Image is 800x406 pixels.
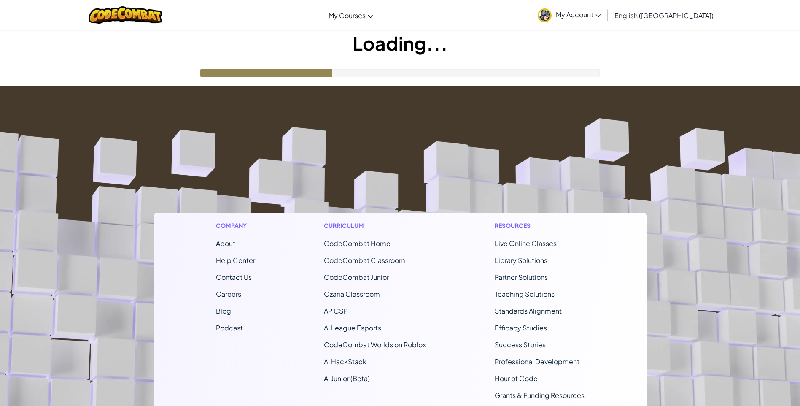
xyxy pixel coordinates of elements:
h1: Loading... [0,30,800,56]
a: My Courses [324,4,377,27]
a: CodeCombat Worlds on Roblox [324,340,426,349]
a: Blog [216,306,231,315]
a: Standards Alignment [495,306,562,315]
span: CodeCombat Home [324,239,391,248]
a: Partner Solutions [495,273,548,281]
a: Teaching Solutions [495,290,555,298]
a: My Account [533,2,605,28]
a: Help Center [216,256,255,265]
a: AI Junior (Beta) [324,374,370,383]
a: Efficacy Studies [495,323,547,332]
span: My Account [556,10,601,19]
a: AP CSP [324,306,347,315]
h1: Company [216,221,255,230]
a: CodeCombat Junior [324,273,389,281]
a: Success Stories [495,340,546,349]
a: About [216,239,235,248]
h1: Resources [495,221,585,230]
a: CodeCombat Classroom [324,256,405,265]
a: Library Solutions [495,256,547,265]
a: AI League Esports [324,323,381,332]
a: English ([GEOGRAPHIC_DATA]) [610,4,718,27]
a: Professional Development [495,357,579,366]
a: AI HackStack [324,357,366,366]
span: My Courses [329,11,366,20]
img: CodeCombat logo [89,6,162,24]
h1: Curriculum [324,221,426,230]
a: Ozaria Classroom [324,290,380,298]
span: Contact Us [216,273,252,281]
a: Hour of Code [495,374,538,383]
span: English ([GEOGRAPHIC_DATA]) [614,11,714,20]
a: Careers [216,290,241,298]
a: Live Online Classes [495,239,557,248]
a: Grants & Funding Resources [495,391,585,400]
img: avatar [538,8,552,22]
a: Podcast [216,323,243,332]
